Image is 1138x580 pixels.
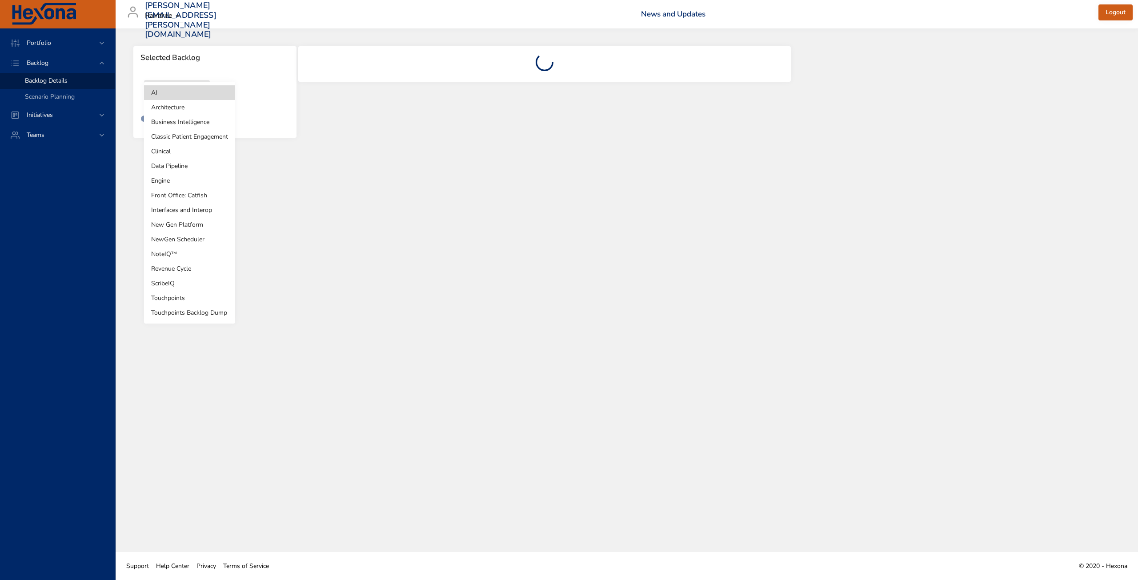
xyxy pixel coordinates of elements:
li: Touchpoints [144,291,235,305]
li: AI [144,85,235,100]
li: New Gen Platform [144,217,235,232]
li: Business Intelligence [144,115,235,129]
li: NewGen Scheduler [144,232,235,247]
li: Clinical [144,144,235,159]
li: Classic Patient Engagement [144,129,235,144]
li: Revenue Cycle [144,261,235,276]
li: Engine [144,173,235,188]
li: Data Pipeline [144,159,235,173]
li: NoteIQ™ [144,247,235,261]
li: Interfaces and Interop [144,203,235,217]
li: ScribeIQ [144,276,235,291]
li: Front Office: Catfish [144,188,235,203]
li: Touchpoints Backlog Dump [144,305,235,320]
li: Architecture [144,100,235,115]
